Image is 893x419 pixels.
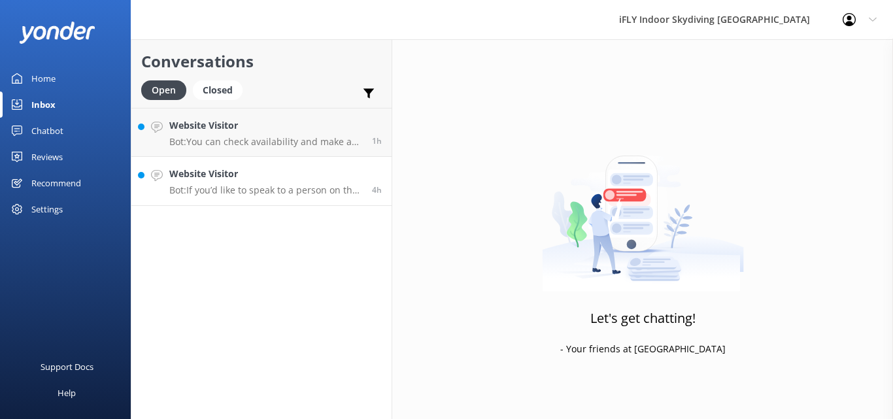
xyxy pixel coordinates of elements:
[193,82,249,97] a: Closed
[31,170,81,196] div: Recommend
[31,196,63,222] div: Settings
[31,65,56,92] div: Home
[169,136,362,148] p: Bot: You can check availability and make a booking for [DATE] online at [URL][DOMAIN_NAME]. Alter...
[542,128,744,292] img: artwork of a man stealing a conversation from at giant smartphone
[560,342,726,356] p: - Your friends at [GEOGRAPHIC_DATA]
[372,135,382,146] span: 03:05pm 18-Aug-2025 (UTC +12:00) Pacific/Auckland
[169,118,362,133] h4: Website Visitor
[31,144,63,170] div: Reviews
[141,82,193,97] a: Open
[169,184,362,196] p: Bot: If you’d like to speak to a person on the iFLY Queenstown team, please call [PHONE_NUMBER] o...
[41,354,93,380] div: Support Docs
[141,80,186,100] div: Open
[193,80,243,100] div: Closed
[31,118,63,144] div: Chatbot
[169,167,362,181] h4: Website Visitor
[590,308,696,329] h3: Let's get chatting!
[58,380,76,406] div: Help
[131,108,392,157] a: Website VisitorBot:You can check availability and make a booking for [DATE] online at [URL][DOMAI...
[20,22,95,43] img: yonder-white-logo.png
[131,157,392,206] a: Website VisitorBot:If you’d like to speak to a person on the iFLY Queenstown team, please call [P...
[372,184,382,195] span: 12:21pm 18-Aug-2025 (UTC +12:00) Pacific/Auckland
[31,92,56,118] div: Inbox
[141,49,382,74] h2: Conversations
